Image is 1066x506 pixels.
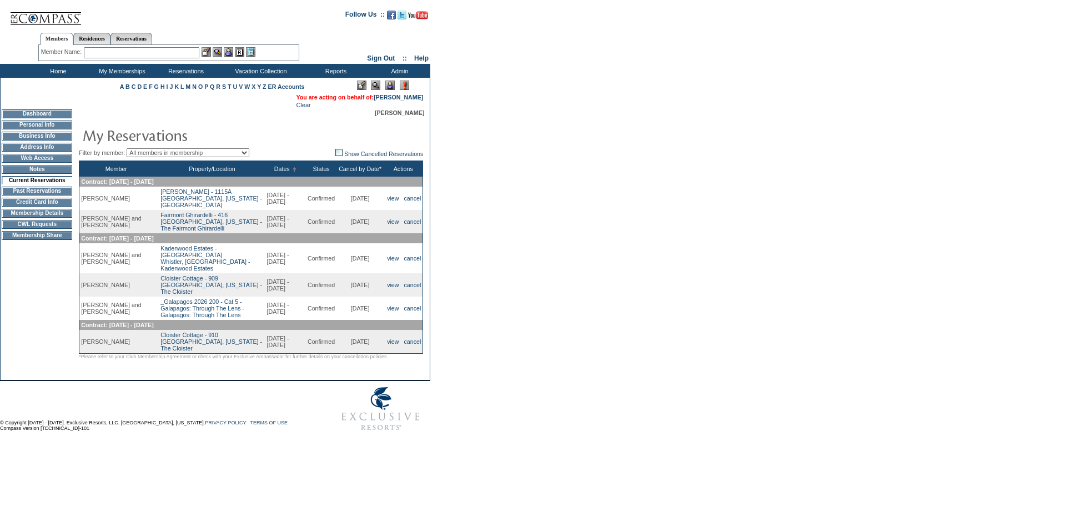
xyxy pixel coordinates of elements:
[296,102,310,108] a: Clear
[339,166,381,172] a: Cancel by Date*
[296,94,423,101] span: You are acting on behalf of:
[79,210,153,233] td: [PERSON_NAME] and [PERSON_NAME]
[331,381,430,437] img: Exclusive Resorts
[2,121,72,129] td: Personal Info
[336,273,384,297] td: [DATE]
[239,83,243,90] a: V
[244,83,250,90] a: W
[73,33,110,44] a: Residences
[345,9,385,23] td: Follow Us ::
[160,275,262,295] a: Cloister Cottage - 909[GEOGRAPHIC_DATA], [US_STATE] - The Cloister
[274,166,290,172] a: Dates
[414,54,429,62] a: Help
[387,338,399,345] a: view
[384,161,423,177] th: Actions
[153,64,217,78] td: Reservations
[89,64,153,78] td: My Memberships
[79,187,153,210] td: [PERSON_NAME]
[79,330,153,354] td: [PERSON_NAME]
[217,64,303,78] td: Vacation Collection
[265,330,306,354] td: [DATE] - [DATE]
[41,47,84,57] div: Member Name:
[2,132,72,141] td: Business Info
[357,81,366,90] img: Edit Mode
[404,218,421,225] a: cancel
[149,83,153,90] a: F
[2,165,72,174] td: Notes
[40,33,74,45] a: Members
[167,83,168,90] a: I
[81,322,153,328] span: Contract: [DATE] - [DATE]
[198,83,203,90] a: O
[336,243,384,273] td: [DATE]
[2,198,72,207] td: Credit Card Info
[404,195,421,202] a: cancel
[2,109,72,118] td: Dashboard
[202,47,211,57] img: b_edit.gif
[404,338,421,345] a: cancel
[335,151,423,157] a: Show Cancelled Reservations
[257,83,261,90] a: Y
[222,83,226,90] a: S
[216,83,220,90] a: R
[160,332,262,352] a: Cloister Cottage - 910[GEOGRAPHIC_DATA], [US_STATE] - The Cloister
[387,14,396,21] a: Become our fan on Facebook
[252,83,255,90] a: X
[371,81,380,90] img: View Mode
[387,195,399,202] a: view
[306,330,336,354] td: Confirmed
[404,282,421,288] a: cancel
[265,243,306,273] td: [DATE] - [DATE]
[366,64,430,78] td: Admin
[387,282,399,288] a: view
[290,167,297,172] img: Ascending
[233,83,238,90] a: U
[398,14,406,21] a: Follow us on Twitter
[132,83,136,90] a: C
[265,273,306,297] td: [DATE] - [DATE]
[154,83,159,90] a: G
[125,83,130,90] a: B
[265,297,306,320] td: [DATE] - [DATE]
[306,210,336,233] td: Confirmed
[265,210,306,233] td: [DATE] - [DATE]
[306,243,336,273] td: Confirmed
[2,154,72,163] td: Web Access
[336,187,384,210] td: [DATE]
[79,243,153,273] td: [PERSON_NAME] and [PERSON_NAME]
[160,188,262,208] a: [PERSON_NAME] - 1115A[GEOGRAPHIC_DATA], [US_STATE] - [GEOGRAPHIC_DATA]
[213,47,222,57] img: View
[335,149,343,156] img: chk_off.JPG
[160,298,244,318] a: _Galapagos 2026 200 - Cat 5 -Galapagos: Through The Lens - Galapagos: Through The Lens
[137,83,142,90] a: D
[400,81,409,90] img: Log Concern/Member Elevation
[192,83,197,90] a: N
[25,64,89,78] td: Home
[189,166,235,172] a: Property/Location
[306,297,336,320] td: Confirmed
[313,166,329,172] a: Status
[82,124,304,146] img: pgTtlMyReservations.gif
[2,220,72,229] td: CWL Requests
[306,273,336,297] td: Confirmed
[174,83,179,90] a: K
[180,83,184,90] a: L
[79,354,388,359] span: *Please refer to your Club Membership Agreement or check with your Exclusive Ambassador for furth...
[120,83,124,90] a: A
[387,11,396,19] img: Become our fan on Facebook
[263,83,266,90] a: Z
[403,54,407,62] span: ::
[398,11,406,19] img: Follow us on Twitter
[143,83,147,90] a: E
[336,297,384,320] td: [DATE]
[250,420,288,425] a: TERMS OF USE
[2,209,72,218] td: Membership Details
[2,176,72,184] td: Current Reservations
[385,81,395,90] img: Impersonate
[387,255,399,262] a: view
[204,83,208,90] a: P
[375,109,424,116] span: [PERSON_NAME]
[9,3,82,26] img: Compass Home
[404,305,421,312] a: cancel
[303,64,366,78] td: Reports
